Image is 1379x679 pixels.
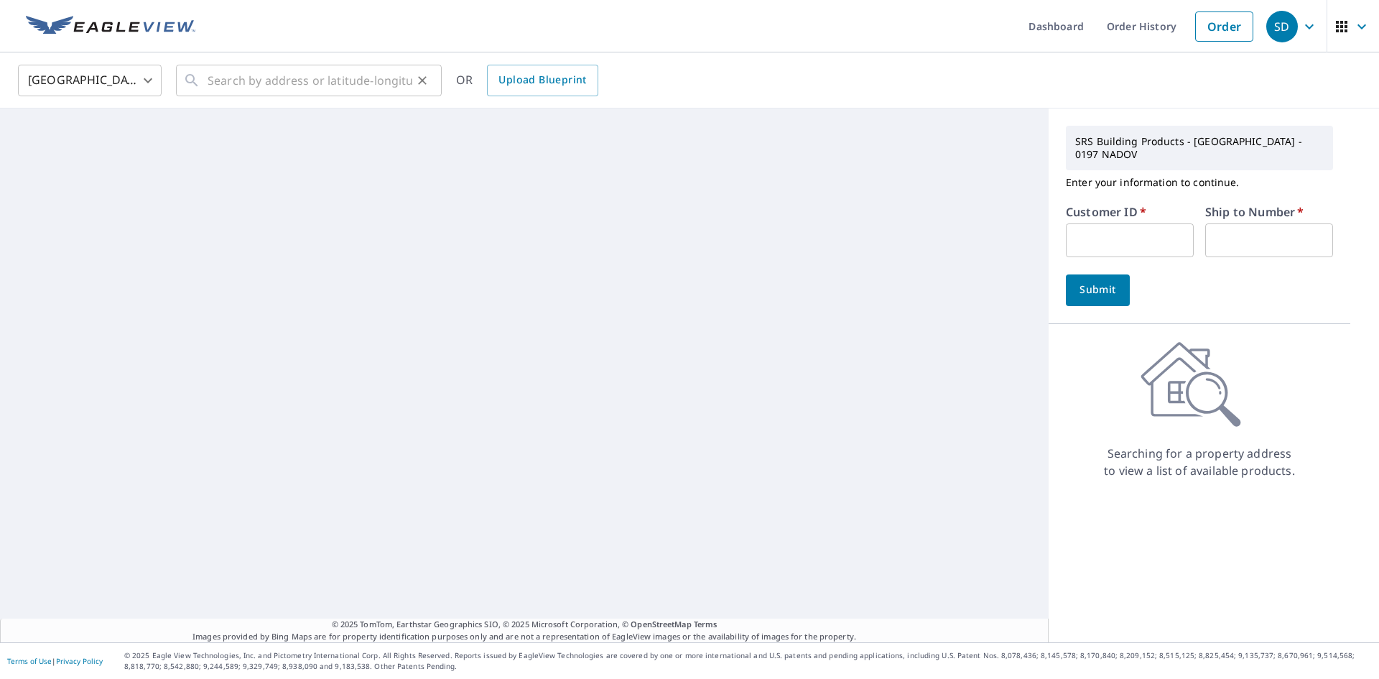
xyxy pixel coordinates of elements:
[1066,274,1130,306] button: Submit
[332,619,718,631] span: © 2025 TomTom, Earthstar Geographics SIO, © 2025 Microsoft Corporation, ©
[18,60,162,101] div: [GEOGRAPHIC_DATA]
[412,70,432,91] button: Clear
[1205,206,1304,218] label: Ship to Number
[1266,11,1298,42] div: SD
[1077,281,1118,299] span: Submit
[1103,445,1296,479] p: Searching for a property address to view a list of available products.
[498,71,586,89] span: Upload Blueprint
[694,619,718,629] a: Terms
[1066,206,1146,218] label: Customer ID
[487,65,598,96] a: Upload Blueprint
[26,16,195,37] img: EV Logo
[456,65,598,96] div: OR
[124,650,1372,672] p: © 2025 Eagle View Technologies, Inc. and Pictometry International Corp. All Rights Reserved. Repo...
[1069,129,1329,167] p: SRS Building Products - [GEOGRAPHIC_DATA] - 0197 NADOV
[56,656,103,666] a: Privacy Policy
[208,60,412,101] input: Search by address or latitude-longitude
[1195,11,1253,42] a: Order
[7,656,52,666] a: Terms of Use
[7,657,103,665] p: |
[631,619,691,629] a: OpenStreetMap
[1066,170,1333,195] p: Enter your information to continue.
